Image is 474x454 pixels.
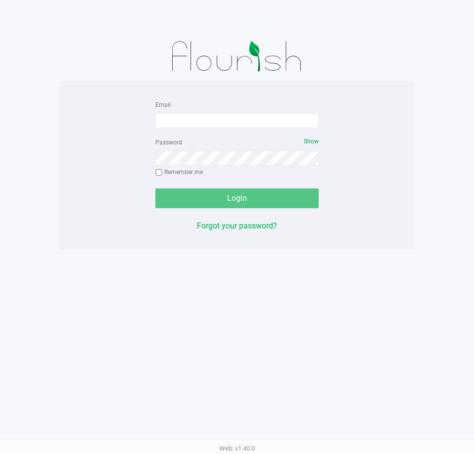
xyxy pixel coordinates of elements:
[197,220,277,232] button: Forgot your password?
[155,100,171,109] label: Email
[155,138,182,147] label: Password
[155,168,203,177] label: Remember me
[155,169,162,176] input: Remember me
[219,445,255,452] span: Web: v1.40.0
[304,138,319,145] span: Show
